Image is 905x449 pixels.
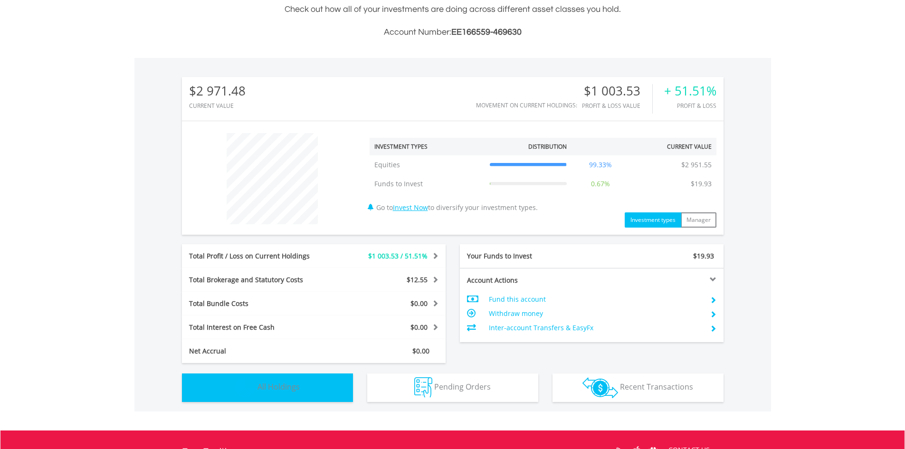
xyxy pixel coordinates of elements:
span: Recent Transactions [620,382,693,392]
div: Check out how all of your investments are doing across different asset classes you hold. [182,3,724,39]
td: Inter-account Transfers & EasyFx [489,321,702,335]
td: 99.33% [572,155,629,174]
span: $19.93 [693,251,714,260]
button: Recent Transactions [553,373,724,402]
div: Total Interest on Free Cash [182,323,336,332]
div: Distribution [528,143,567,151]
span: $1 003.53 / 51.51% [368,251,428,260]
td: $2 951.55 [676,155,716,174]
a: Invest Now [393,203,428,212]
div: Total Bundle Costs [182,299,336,308]
div: + 51.51% [664,84,716,98]
td: $19.93 [686,174,716,193]
button: Investment types [625,212,681,228]
td: Fund this account [489,292,702,306]
div: CURRENT VALUE [189,103,246,109]
span: $12.55 [407,275,428,284]
img: pending_instructions-wht.png [414,377,432,398]
h3: Account Number: [182,26,724,39]
div: Go to to diversify your investment types. [362,128,724,228]
span: $0.00 [412,346,429,355]
div: $2 971.48 [189,84,246,98]
button: All Holdings [182,373,353,402]
td: 0.67% [572,174,629,193]
span: Pending Orders [434,382,491,392]
span: All Holdings [257,382,300,392]
div: Movement on Current Holdings: [476,102,577,108]
img: transactions-zar-wht.png [582,377,618,398]
div: Total Profit / Loss on Current Holdings [182,251,336,261]
td: Equities [370,155,485,174]
button: Pending Orders [367,373,538,402]
div: Profit & Loss Value [582,103,652,109]
span: EE166559-469630 [451,28,522,37]
td: Withdraw money [489,306,702,321]
button: Manager [681,212,716,228]
span: $0.00 [410,323,428,332]
th: Investment Types [370,138,485,155]
td: Funds to Invest [370,174,485,193]
div: Profit & Loss [664,103,716,109]
div: Net Accrual [182,346,336,356]
div: $1 003.53 [582,84,652,98]
img: holdings-wht.png [235,377,256,398]
div: Account Actions [460,276,592,285]
span: $0.00 [410,299,428,308]
th: Current Value [629,138,716,155]
div: Total Brokerage and Statutory Costs [182,275,336,285]
div: Your Funds to Invest [460,251,592,261]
